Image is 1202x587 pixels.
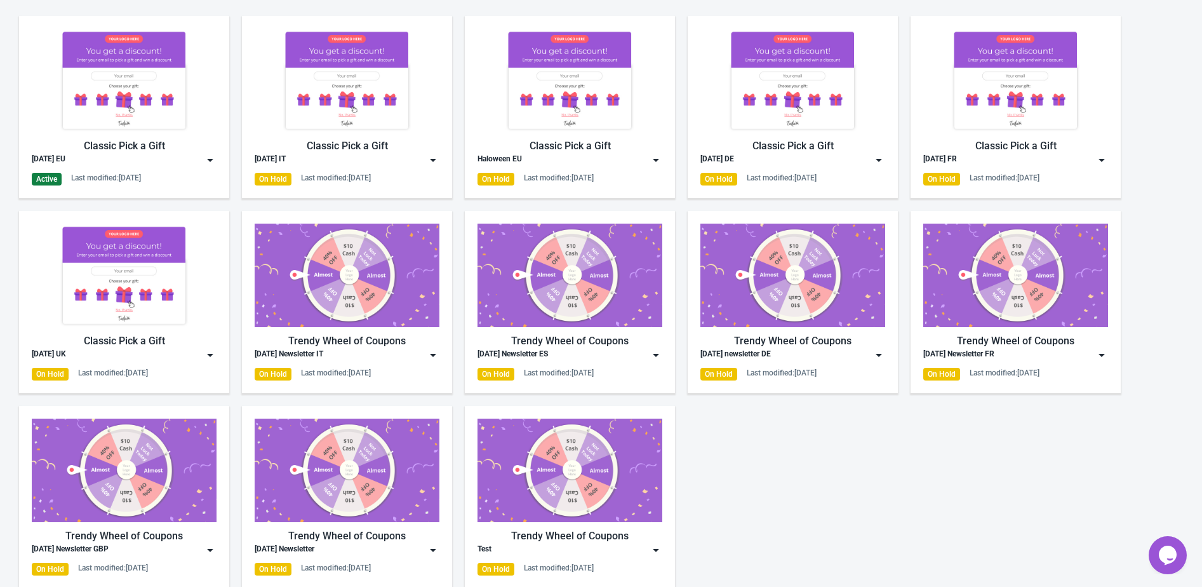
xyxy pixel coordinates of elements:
img: dropdown.png [427,154,439,166]
img: dropdown.png [427,544,439,557]
div: Classic Pick a Gift [923,138,1108,154]
div: [DATE] Newsletter GBP [32,544,109,557]
div: Trendy Wheel of Coupons [255,334,439,349]
div: Trendy Wheel of Coupons [700,334,885,349]
div: Last modified: [DATE] [970,173,1039,183]
div: [DATE] DE [700,154,734,166]
img: dropdown.png [872,349,885,361]
img: gift_game.jpg [477,29,662,132]
img: dropdown.png [650,544,662,557]
iframe: chat widget [1149,536,1189,574]
div: Last modified: [DATE] [301,563,371,573]
div: On Hold [477,368,514,381]
div: Last modified: [DATE] [78,563,148,573]
div: On Hold [255,368,291,381]
div: On Hold [255,563,291,576]
div: On Hold [700,368,737,381]
div: [DATE] newsletter DE [700,349,771,361]
div: On Hold [477,173,514,186]
img: dropdown.png [650,154,662,166]
div: On Hold [255,173,291,186]
div: Classic Pick a Gift [32,138,217,154]
div: Last modified: [DATE] [747,368,817,378]
div: Last modified: [DATE] [524,173,594,183]
div: Trendy Wheel of Coupons [477,334,662,349]
img: gift_game.jpg [923,29,1108,132]
img: trendy_game.png [700,224,885,327]
div: [DATE] EU [32,154,65,166]
img: gift_game.jpg [32,29,217,132]
div: Last modified: [DATE] [301,368,371,378]
div: Classic Pick a Gift [32,334,217,349]
img: trendy_game.png [477,419,662,522]
img: gift_game.jpg [255,29,439,132]
div: Last modified: [DATE] [524,563,594,573]
div: On Hold [32,563,69,576]
div: Trendy Wheel of Coupons [477,529,662,544]
img: gift_game.jpg [32,224,217,327]
div: On Hold [32,368,69,381]
div: Classic Pick a Gift [700,138,885,154]
div: Last modified: [DATE] [970,368,1039,378]
img: trendy_game.png [255,419,439,522]
div: On Hold [923,173,960,186]
div: [DATE] Newsletter [255,544,314,557]
img: dropdown.png [427,349,439,361]
div: Last modified: [DATE] [301,173,371,183]
div: On Hold [477,563,514,576]
img: trendy_game.png [32,419,217,522]
div: Haloween EU [477,154,522,166]
div: Test [477,544,491,557]
div: [DATE] FR [923,154,957,166]
img: trendy_game.png [477,224,662,327]
div: Classic Pick a Gift [255,138,439,154]
div: Last modified: [DATE] [78,368,148,378]
div: Last modified: [DATE] [524,368,594,378]
div: [DATE] Newsletter IT [255,349,323,361]
div: On Hold [700,173,737,186]
div: Trendy Wheel of Coupons [255,529,439,544]
img: trendy_game.png [255,224,439,327]
div: Last modified: [DATE] [71,173,141,183]
div: [DATE] IT [255,154,286,166]
img: trendy_game.png [923,224,1108,327]
img: dropdown.png [1095,349,1108,361]
div: [DATE] UK [32,349,66,361]
div: Classic Pick a Gift [477,138,662,154]
img: dropdown.png [204,349,217,361]
img: dropdown.png [204,154,217,166]
div: Trendy Wheel of Coupons [923,334,1108,349]
div: Active [32,173,62,186]
img: gift_game.jpg [700,29,885,132]
img: dropdown.png [204,544,217,557]
div: [DATE] Newsletter FR [923,349,994,361]
div: Last modified: [DATE] [747,173,817,183]
img: dropdown.png [872,154,885,166]
img: dropdown.png [1095,154,1108,166]
div: Trendy Wheel of Coupons [32,529,217,544]
img: dropdown.png [650,349,662,361]
div: [DATE] Newsletter ES [477,349,548,361]
div: On Hold [923,368,960,381]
